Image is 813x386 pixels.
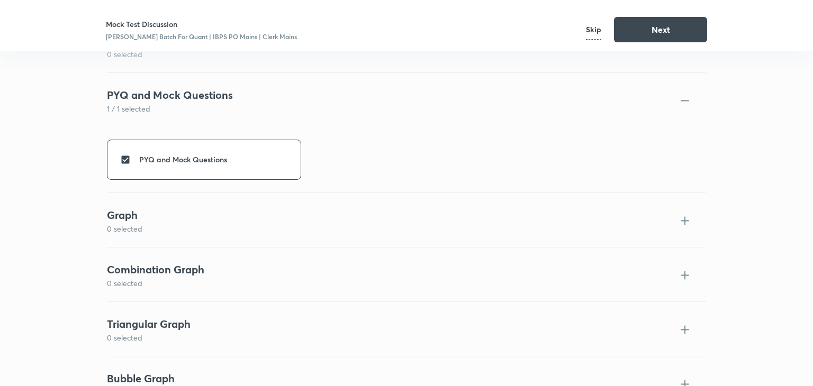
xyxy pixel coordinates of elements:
[107,223,670,234] p: 0 selected
[107,87,670,103] h4: PYQ and Mock Questions
[107,49,670,60] p: 0 selected
[107,262,670,278] h4: Combination Graph
[107,278,670,289] p: 0 selected
[107,332,670,343] p: 0 selected
[107,72,706,127] div: PYQ and Mock Questions1 / 1 selected
[107,207,670,223] h4: Graph
[586,20,601,40] p: Skip
[41,8,70,17] span: Support
[107,316,670,332] h4: Triangular Graph
[107,192,706,247] div: Graph0 selected
[107,301,706,356] div: Triangular Graph0 selected
[614,17,707,42] button: Next
[106,19,297,30] h6: Mock Test Discussion
[107,103,670,114] p: 1 / 1 selected
[139,154,227,165] p: PYQ and Mock Questions
[107,247,706,301] div: Combination Graph0 selected
[106,32,297,41] h6: [PERSON_NAME] Batch For Quant | IBPS PO Mains | Clerk Mains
